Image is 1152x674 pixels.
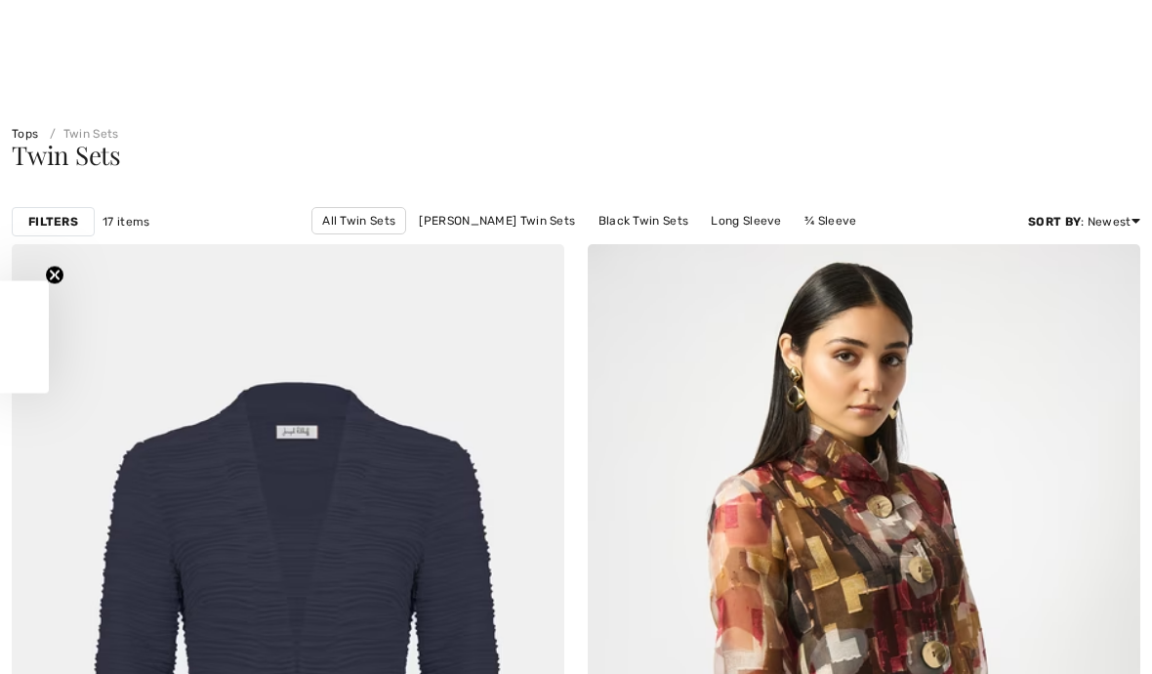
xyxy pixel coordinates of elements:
a: Twin Sets [42,127,119,141]
strong: Filters [28,213,78,231]
span: Twin Sets [12,138,121,172]
button: Close teaser [45,266,64,285]
strong: Sort By [1028,215,1081,229]
a: ¾ Sleeve [795,208,866,233]
a: [PERSON_NAME] Twin Sets [409,208,585,233]
span: 17 items [103,213,149,231]
a: Long Sleeve [701,208,791,233]
div: : Newest [1028,213,1140,231]
a: Black Twin Sets [589,208,699,233]
a: All Twin Sets [311,207,406,234]
a: Tops [12,127,38,141]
